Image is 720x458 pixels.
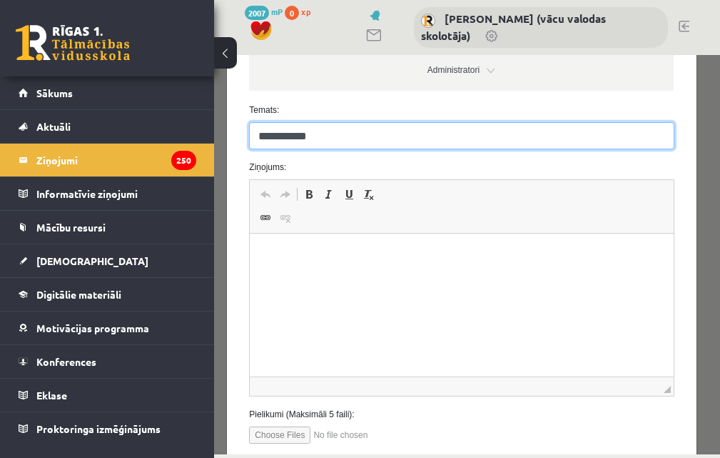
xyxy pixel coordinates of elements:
[36,389,67,402] span: Eklase
[285,6,318,17] a: 0 xp
[61,130,81,149] a: Redo (Ctrl+Y)
[36,179,459,322] iframe: Editor, wiswyg-editor-47025121037080-1758095400-433
[36,355,96,368] span: Konferences
[19,76,196,109] a: Sākums
[19,345,196,378] a: Konferences
[16,25,130,61] a: Rīgas 1. Tālmācības vidusskola
[19,379,196,412] a: Eklase
[36,254,148,267] span: [DEMOGRAPHIC_DATA]
[125,130,145,149] a: Underline (Ctrl+U)
[36,288,121,301] span: Digitālie materiāli
[41,130,61,149] a: Undo (Ctrl+Z)
[19,211,196,244] a: Mācību resursi
[285,6,299,20] span: 0
[36,422,161,435] span: Proktoringa izmēģinājums
[24,106,470,119] label: Ziņojums:
[36,322,149,334] span: Motivācijas programma
[301,6,310,17] span: xp
[19,244,196,277] a: [DEMOGRAPHIC_DATA]
[36,177,196,210] legend: Informatīvie ziņojumi
[171,151,196,170] i: 250
[36,221,106,234] span: Mācību resursi
[145,130,165,149] a: Remove Format
[36,86,73,99] span: Sākums
[36,144,196,176] legend: Ziņojumi
[450,331,457,338] span: Resize
[19,312,196,344] a: Motivācijas programma
[19,412,196,445] a: Proktoringa izmēģinājums
[36,120,71,133] span: Aktuāli
[245,6,283,17] a: 2007 mP
[105,130,125,149] a: Italic (Ctrl+I)
[19,177,196,210] a: Informatīvie ziņojumi
[19,278,196,311] a: Digitālie materiāli
[41,154,61,172] a: Link (Ctrl+K)
[24,49,470,61] label: Temats:
[245,6,269,20] span: 2007
[271,6,283,17] span: mP
[24,353,470,366] label: Pielikumi (Maksimāli 5 faili):
[61,154,81,172] a: Unlink
[19,144,196,176] a: Ziņojumi250
[85,130,105,149] a: Bold (Ctrl+B)
[421,11,606,43] a: [PERSON_NAME] (vācu valodas skolotāja)
[421,14,435,28] img: Inga Volfa (vācu valodas skolotāja)
[19,110,196,143] a: Aktuāli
